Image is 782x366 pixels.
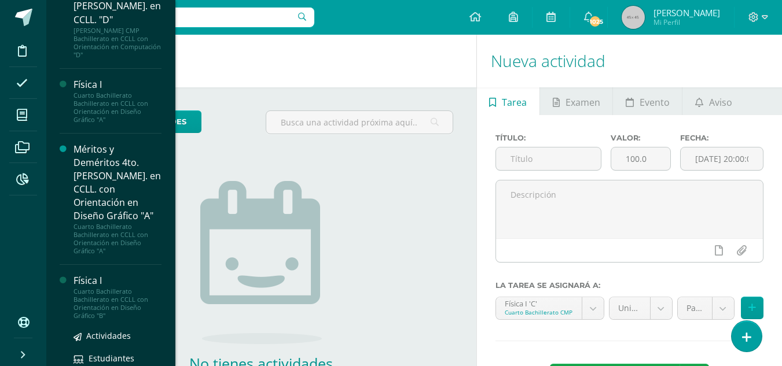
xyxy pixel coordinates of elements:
span: Estudiantes [89,353,134,364]
div: Física I 'C' [505,297,573,308]
span: Unidad 3 [618,297,641,319]
a: Tarea [477,87,539,115]
a: Estudiantes [74,352,161,365]
span: Parcial (10.0%) [686,297,703,319]
div: [PERSON_NAME] CMP Bachillerato en CCLL con Orientación en Computación "D" [74,27,161,59]
h1: Nueva actividad [491,35,768,87]
label: Fecha: [680,134,763,142]
span: Examen [566,88,600,116]
img: 45x45 [622,6,645,29]
input: Puntos máximos [611,147,670,170]
label: Valor: [611,134,671,142]
span: Evento [640,88,670,116]
a: Física I 'C'Cuarto Bachillerato CMP Bachillerato en CCLL con Orientación en Computación [496,297,604,319]
input: Título [496,147,601,170]
div: Física I [74,274,161,287]
input: Busca una actividad próxima aquí... [266,111,452,134]
a: Parcial (10.0%) [678,297,734,319]
div: Cuarto Bachillerato Bachillerato en CCLL con Orientación en Diseño Gráfico "A" [74,91,161,124]
div: Cuarto Bachillerato Bachillerato en CCLL con Orientación en Diseño Gráfico "A" [74,223,161,255]
span: Actividades [86,330,131,341]
span: 1025 [589,15,601,28]
span: Mi Perfil [653,17,720,27]
a: Examen [540,87,612,115]
a: Unidad 3 [610,297,672,319]
h1: Actividades [60,35,462,87]
span: Aviso [709,88,732,116]
a: Méritos y Deméritos 4to. [PERSON_NAME]. en CCLL. con Orientación en Diseño Gráfico "A"Cuarto Bach... [74,143,161,256]
div: Méritos y Deméritos 4to. [PERSON_NAME]. en CCLL. con Orientación en Diseño Gráfico "A" [74,143,161,223]
div: Física I [74,78,161,91]
span: [PERSON_NAME] [653,7,720,19]
input: Fecha de entrega [681,147,763,170]
img: no_activities.png [200,181,322,344]
a: Actividades [74,329,161,342]
a: Física ICuarto Bachillerato Bachillerato en CCLL con Orientación en Diseño Gráfico "B" [74,274,161,320]
a: Evento [613,87,682,115]
div: Cuarto Bachillerato CMP Bachillerato en CCLL con Orientación en Computación [505,308,573,316]
a: Física ICuarto Bachillerato Bachillerato en CCLL con Orientación en Diseño Gráfico "A" [74,78,161,124]
span: Tarea [502,88,527,116]
div: Cuarto Bachillerato Bachillerato en CCLL con Orientación en Diseño Gráfico "B" [74,287,161,320]
label: La tarea se asignará a: [495,281,763,290]
a: Aviso [682,87,744,115]
label: Título: [495,134,602,142]
input: Busca un usuario... [54,8,314,27]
